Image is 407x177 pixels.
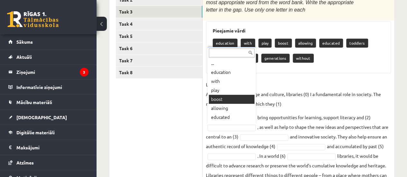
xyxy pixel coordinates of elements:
[209,86,254,95] div: play
[209,95,254,104] div: boost
[209,59,254,68] div: ...
[209,68,254,77] div: education
[209,122,254,131] div: toddlers
[209,104,254,113] div: allowing
[209,77,254,86] div: with
[209,113,254,122] div: educated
